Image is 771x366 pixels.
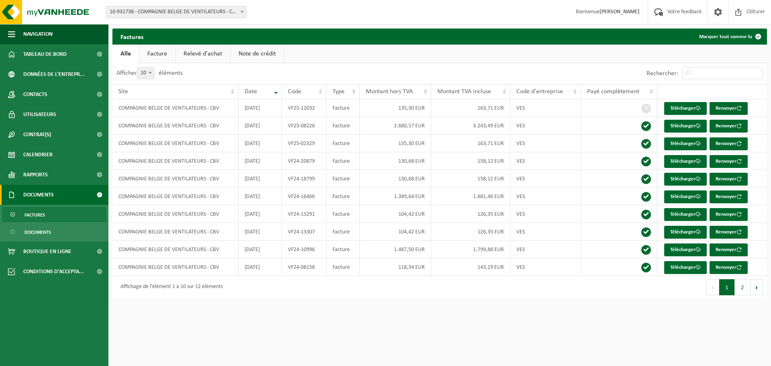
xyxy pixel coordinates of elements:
td: VF25-08226 [282,117,326,135]
td: [DATE] [239,117,282,135]
a: Télécharger [664,226,707,239]
td: COMPAGNIE BELGE DE VENTILATEURS - CBV [112,99,239,117]
td: 130,68 EUR [360,170,431,188]
td: [DATE] [239,223,282,241]
button: Renvoyer [710,173,748,186]
td: VF24-15291 [282,205,326,223]
td: VES [510,170,581,188]
h2: Factures [112,29,151,44]
td: [DATE] [239,99,282,117]
td: [DATE] [239,258,282,276]
strong: [PERSON_NAME] [600,9,640,15]
button: Renvoyer [710,137,748,150]
td: 1.487,50 EUR [360,241,431,258]
span: Utilisateurs [23,104,56,125]
a: Télécharger [664,173,707,186]
span: Code [288,88,301,95]
td: Facture [326,117,359,135]
td: Facture [326,223,359,241]
td: 130,68 EUR [360,152,431,170]
button: Renvoyer [710,102,748,115]
td: 1.799,88 EUR [431,241,510,258]
td: COMPAGNIE BELGE DE VENTILATEURS - CBV [112,205,239,223]
td: 143,19 EUR [431,258,510,276]
td: [DATE] [239,188,282,205]
a: Télécharger [664,190,707,203]
td: VES [510,223,581,241]
td: 104,42 EUR [360,205,431,223]
td: VF24-08158 [282,258,326,276]
span: Type [332,88,345,95]
button: Renvoyer [710,243,748,256]
a: Télécharger [664,102,707,115]
button: Previous [706,279,719,295]
label: Afficher éléments [116,70,183,76]
td: VF25-02329 [282,135,326,152]
td: 163,71 EUR [431,99,510,117]
span: Montant TVA incluse [437,88,491,95]
td: COMPAGNIE BELGE DE VENTILATEURS - CBV [112,223,239,241]
td: VF24-10996 [282,241,326,258]
td: COMPAGNIE BELGE DE VENTILATEURS - CBV [112,135,239,152]
td: VF24-18799 [282,170,326,188]
span: Navigation [23,24,53,44]
td: VES [510,241,581,258]
a: Factures [2,207,106,222]
a: Télécharger [664,137,707,150]
a: Télécharger [664,208,707,221]
td: 126,35 EUR [431,205,510,223]
td: VF24-13307 [282,223,326,241]
td: 104,42 EUR [360,223,431,241]
button: Marquer tout comme lu [693,29,766,45]
span: Conditions d'accepta... [23,262,84,282]
span: Contrat(s) [23,125,51,145]
td: VES [510,188,581,205]
span: Payé complètement [587,88,639,95]
a: Alle [112,45,139,63]
span: 10 [137,67,154,79]
a: Télécharger [664,155,707,168]
td: COMPAGNIE BELGE DE VENTILATEURS - CBV [112,188,239,205]
td: 126,35 EUR [431,223,510,241]
a: Note de crédit [230,45,284,63]
span: Tableau de bord [23,44,67,64]
td: Facture [326,135,359,152]
td: VF24-20879 [282,152,326,170]
span: Calendrier [23,145,53,165]
td: [DATE] [239,241,282,258]
td: 135,30 EUR [360,135,431,152]
td: [DATE] [239,170,282,188]
td: COMPAGNIE BELGE DE VENTILATEURS - CBV [112,117,239,135]
td: 3.243,49 EUR [431,117,510,135]
td: [DATE] [239,205,282,223]
td: 1.389,64 EUR [360,188,431,205]
td: COMPAGNIE BELGE DE VENTILATEURS - CBV [112,258,239,276]
button: Renvoyer [710,190,748,203]
span: Site [118,88,128,95]
button: 1 [719,279,735,295]
td: Facture [326,258,359,276]
span: Documents [24,225,51,240]
a: Facture [139,45,175,63]
td: VF25-12032 [282,99,326,117]
button: Next [751,279,763,295]
button: 2 [735,279,751,295]
button: Renvoyer [710,155,748,168]
td: 2.680,57 EUR [360,117,431,135]
td: 118,34 EUR [360,258,431,276]
td: COMPAGNIE BELGE DE VENTILATEURS - CBV [112,170,239,188]
span: Date [245,88,257,95]
td: [DATE] [239,152,282,170]
button: Renvoyer [710,120,748,133]
span: Documents [23,185,54,205]
a: Télécharger [664,120,707,133]
td: VES [510,99,581,117]
button: Renvoyer [710,208,748,221]
a: Télécharger [664,243,707,256]
td: 1.681,46 EUR [431,188,510,205]
td: Facture [326,205,359,223]
td: VES [510,135,581,152]
td: 135,30 EUR [360,99,431,117]
td: VES [510,205,581,223]
td: VES [510,117,581,135]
